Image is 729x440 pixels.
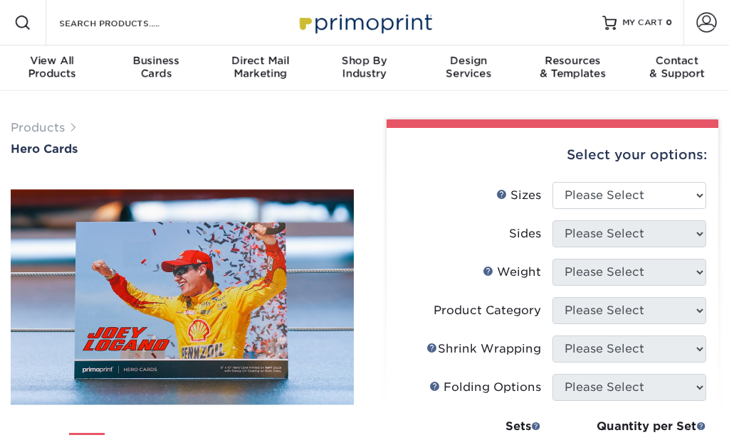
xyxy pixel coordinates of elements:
div: Weight [483,264,541,281]
a: Products [11,121,65,134]
div: Industry [313,54,416,80]
a: Resources& Templates [520,45,624,91]
a: Direct MailMarketing [209,45,313,91]
span: Direct Mail [209,54,313,67]
div: & Support [625,54,729,80]
div: Folding Options [429,379,541,396]
span: Contact [625,54,729,67]
span: MY CART [622,17,663,29]
div: Cards [104,54,208,80]
span: Business [104,54,208,67]
a: BusinessCards [104,45,208,91]
div: Product Category [434,302,541,319]
a: Shop ByIndustry [313,45,416,91]
span: Resources [520,54,624,67]
span: 0 [666,18,672,28]
div: Marketing [209,54,313,80]
img: Primoprint [293,7,436,38]
span: Design [416,54,520,67]
span: Shop By [313,54,416,67]
a: Contact& Support [625,45,729,91]
div: Quantity per Set [552,418,706,435]
div: Sides [509,225,541,242]
div: Services [416,54,520,80]
div: & Templates [520,54,624,80]
div: Shrink Wrapping [426,340,541,358]
a: Hero Cards [11,142,354,156]
div: Sets [439,418,541,435]
img: Hero Cards 01 [11,190,354,405]
div: Select your options: [398,128,707,182]
a: DesignServices [416,45,520,91]
input: SEARCH PRODUCTS..... [58,14,196,31]
div: Sizes [496,187,541,204]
